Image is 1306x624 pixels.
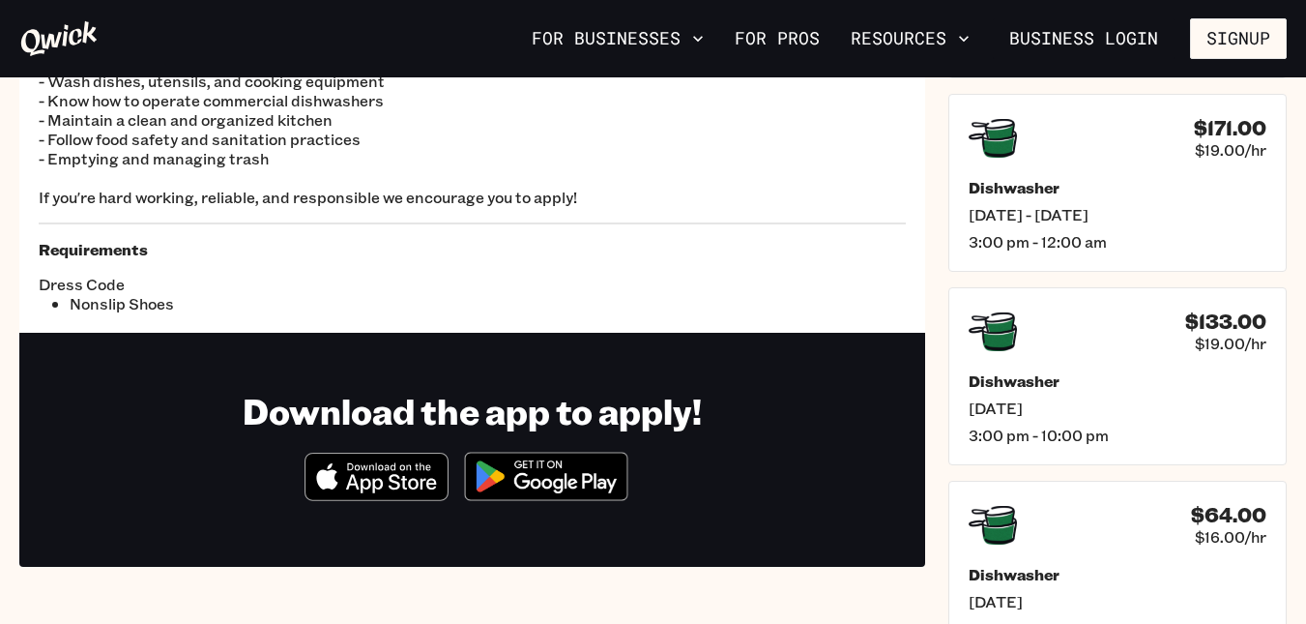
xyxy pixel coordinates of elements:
[843,22,977,55] button: Resources
[39,240,906,259] h5: Requirements
[70,294,473,313] li: Nonslip Shoes
[727,22,827,55] a: For Pros
[1195,140,1266,160] span: $19.00/hr
[969,426,1266,445] span: 3:00 pm - 10:00 pm
[993,18,1175,59] a: Business Login
[969,592,1266,611] span: [DATE]
[305,485,450,505] a: Download on the App Store
[1191,503,1266,527] h4: $64.00
[39,33,906,207] p: We're seeking a hard-working and efficient Dishwasher. The ideal candidate will: - Wash dishes, u...
[969,565,1266,584] h5: Dishwasher
[1195,527,1266,547] span: $16.00/hr
[1185,310,1266,334] h4: $133.00
[1194,116,1266,140] h4: $171.00
[524,22,711,55] button: For Businesses
[39,275,473,294] span: Dress Code
[969,371,1266,391] h5: Dishwasher
[1195,334,1266,353] span: $19.00/hr
[243,389,702,432] h1: Download the app to apply!
[948,287,1287,465] a: $133.00$19.00/hrDishwasher[DATE]3:00 pm - 10:00 pm
[969,205,1266,224] span: [DATE] - [DATE]
[948,94,1287,272] a: $171.00$19.00/hrDishwasher[DATE] - [DATE]3:00 pm - 12:00 am
[452,440,640,513] img: Get it on Google Play
[969,178,1266,197] h5: Dishwasher
[969,232,1266,252] span: 3:00 pm - 12:00 am
[969,399,1266,418] span: [DATE]
[1190,18,1287,59] button: Signup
